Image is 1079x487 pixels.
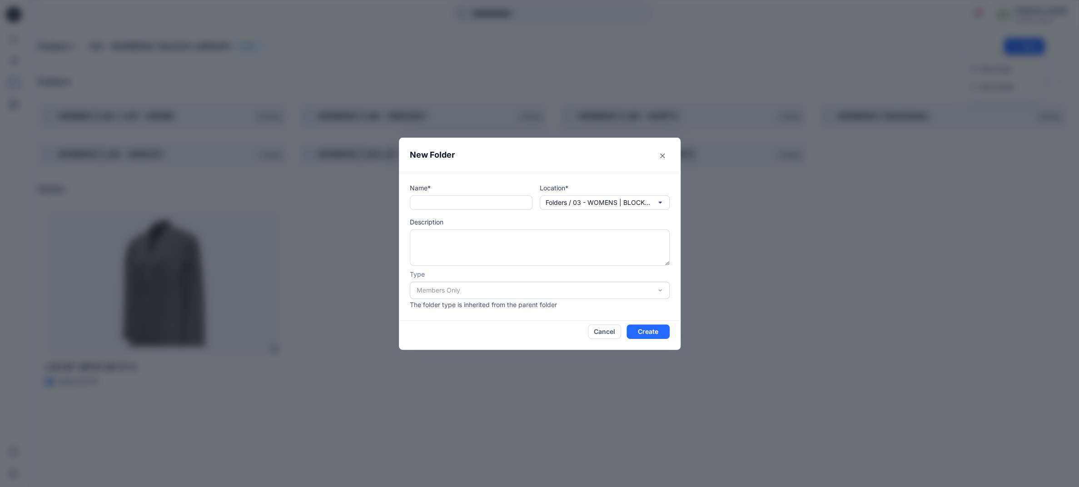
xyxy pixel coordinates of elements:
[410,300,670,309] p: The folder type is inherited from the parent folder
[410,183,532,193] p: Name*
[399,138,681,172] header: New Folder
[627,324,670,339] button: Create
[410,269,670,279] p: Type
[546,198,650,208] p: Folders / 03 - WOMENS | BLOCK LIBRARY
[655,149,670,163] button: Close
[410,217,670,227] p: Description
[540,183,670,193] p: Location*
[540,195,670,210] button: Folders / 03 - WOMENS | BLOCK LIBRARY
[588,324,621,339] button: Cancel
